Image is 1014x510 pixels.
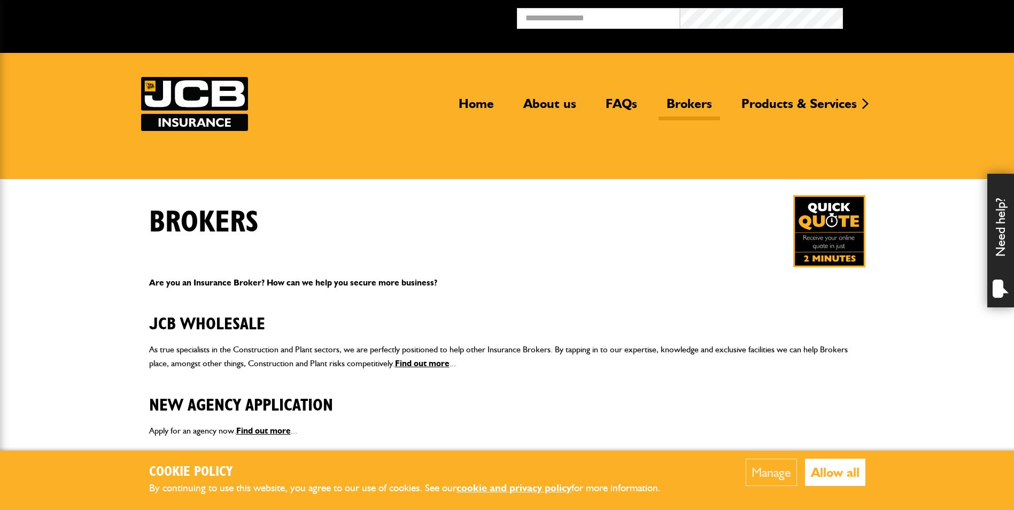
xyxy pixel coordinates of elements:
img: JCB Insurance Services logo [141,77,248,131]
p: As true specialists in the Construction and Plant sectors, we are perfectly positioned to help ot... [149,343,865,370]
a: About us [515,96,584,120]
div: Need help? [987,174,1014,307]
a: Find out more [236,426,291,436]
h2: New Agency Application [149,379,865,415]
h2: Our Products [149,446,865,483]
button: Allow all [805,459,865,486]
button: Manage [746,459,797,486]
a: Brokers [659,96,720,120]
h2: JCB Wholesale [149,298,865,334]
a: Products & Services [733,96,865,120]
a: FAQs [598,96,645,120]
a: cookie and privacy policy [456,482,571,494]
h1: Brokers [149,205,259,241]
button: Broker Login [843,8,1006,25]
a: Home [451,96,502,120]
p: Apply for an agency now. ... [149,424,865,438]
a: Find out more [395,358,450,368]
a: JCB Insurance Services [141,77,248,131]
p: By continuing to use this website, you agree to our use of cookies. See our for more information. [149,480,678,497]
img: Quick Quote [793,195,865,267]
p: Are you an Insurance Broker? How can we help you secure more business? [149,276,865,290]
h2: Cookie Policy [149,464,678,481]
a: Get your insurance quote in just 2-minutes [793,195,865,267]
